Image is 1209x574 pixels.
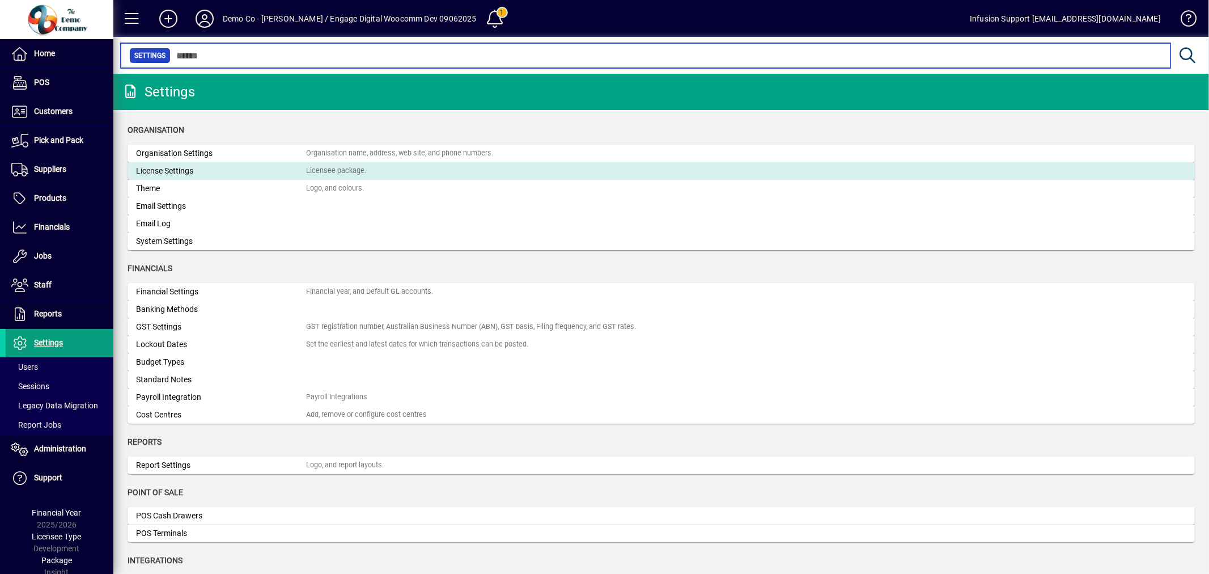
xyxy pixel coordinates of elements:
[136,165,306,177] div: License Settings
[6,435,113,463] a: Administration
[134,50,166,61] span: Settings
[136,527,306,539] div: POS Terminals
[136,183,306,195] div: Theme
[34,473,62,482] span: Support
[128,215,1195,233] a: Email Log
[34,164,66,174] span: Suppliers
[11,420,61,429] span: Report Jobs
[136,303,306,315] div: Banking Methods
[128,488,183,497] span: Point of Sale
[150,9,186,29] button: Add
[128,264,172,273] span: Financials
[128,125,184,134] span: Organisation
[306,183,364,194] div: Logo, and colours.
[136,510,306,522] div: POS Cash Drawers
[6,300,113,328] a: Reports
[34,309,62,318] span: Reports
[136,391,306,403] div: Payroll Integration
[128,162,1195,180] a: License SettingsLicensee package.
[306,148,493,159] div: Organisation name, address, web site, and phone numbers.
[6,69,113,97] a: POS
[128,353,1195,371] a: Budget Types
[6,242,113,271] a: Jobs
[136,200,306,212] div: Email Settings
[128,336,1195,353] a: Lockout DatesSet the earliest and latest dates for which transactions can be posted.
[34,107,73,116] span: Customers
[128,197,1195,215] a: Email Settings
[11,401,98,410] span: Legacy Data Migration
[122,83,195,101] div: Settings
[6,357,113,377] a: Users
[1172,2,1195,39] a: Knowledge Base
[34,49,55,58] span: Home
[306,392,367,403] div: Payroll Integrations
[128,301,1195,318] a: Banking Methods
[186,9,223,29] button: Profile
[128,507,1195,525] a: POS Cash Drawers
[136,339,306,351] div: Lockout Dates
[306,410,427,420] div: Add, remove or configure cost centres
[136,286,306,298] div: Financial Settings
[34,136,83,145] span: Pick and Pack
[136,321,306,333] div: GST Settings
[6,40,113,68] a: Home
[34,280,52,289] span: Staff
[6,415,113,434] a: Report Jobs
[128,556,183,565] span: Integrations
[136,218,306,230] div: Email Log
[128,389,1195,406] a: Payroll IntegrationPayroll Integrations
[34,444,86,453] span: Administration
[6,184,113,213] a: Products
[6,98,113,126] a: Customers
[6,213,113,242] a: Financials
[41,556,72,565] span: Package
[128,318,1195,336] a: GST SettingsGST registration number, Australian Business Number (ABN), GST basis, Filing frequenc...
[306,286,433,297] div: Financial year, and Default GL accounts.
[136,147,306,159] div: Organisation Settings
[6,126,113,155] a: Pick and Pack
[136,235,306,247] div: System Settings
[128,233,1195,250] a: System Settings
[128,180,1195,197] a: ThemeLogo, and colours.
[34,222,70,231] span: Financials
[128,525,1195,542] a: POS Terminals
[11,382,49,391] span: Sessions
[306,166,366,176] div: Licensee package.
[32,508,82,517] span: Financial Year
[136,356,306,368] div: Budget Types
[6,271,113,299] a: Staff
[6,396,113,415] a: Legacy Data Migration
[6,464,113,492] a: Support
[34,338,63,347] span: Settings
[128,283,1195,301] a: Financial SettingsFinancial year, and Default GL accounts.
[306,339,528,350] div: Set the earliest and latest dates for which transactions can be posted.
[34,193,66,202] span: Products
[136,374,306,386] div: Standard Notes
[128,437,162,446] span: Reports
[32,532,82,541] span: Licensee Type
[6,155,113,184] a: Suppliers
[128,457,1195,474] a: Report SettingsLogo, and report layouts.
[970,10,1161,28] div: Infusion Support [EMAIL_ADDRESS][DOMAIN_NAME]
[34,78,49,87] span: POS
[34,251,52,260] span: Jobs
[128,406,1195,424] a: Cost CentresAdd, remove or configure cost centres
[136,459,306,471] div: Report Settings
[11,362,38,372] span: Users
[136,409,306,421] div: Cost Centres
[128,145,1195,162] a: Organisation SettingsOrganisation name, address, web site, and phone numbers.
[128,371,1195,389] a: Standard Notes
[306,460,384,471] div: Logo, and report layouts.
[6,377,113,396] a: Sessions
[306,322,636,332] div: GST registration number, Australian Business Number (ABN), GST basis, Filing frequency, and GST r...
[223,10,477,28] div: Demo Co - [PERSON_NAME] / Engage Digital Woocomm Dev 09062025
